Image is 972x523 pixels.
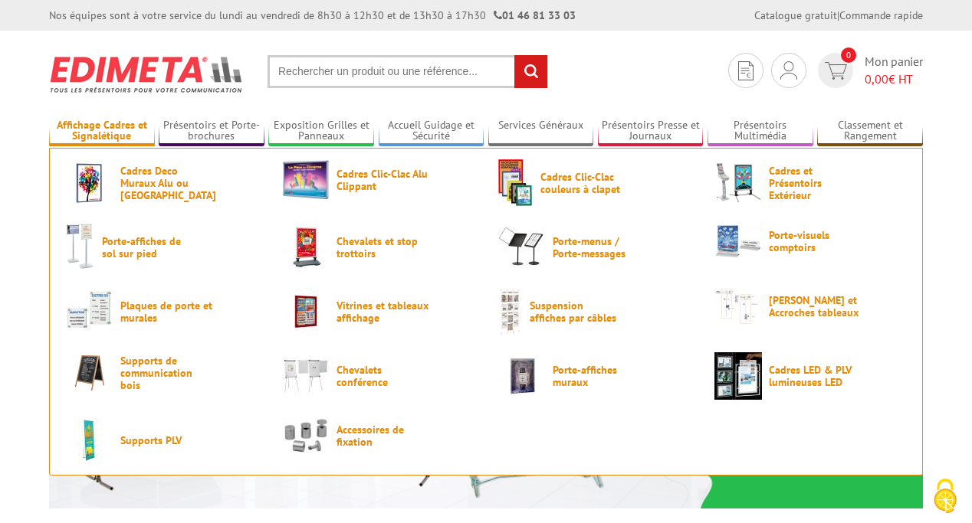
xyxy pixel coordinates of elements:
a: Porte-affiches de sol sur pied [66,224,258,271]
input: Rechercher un produit ou une référence... [268,55,548,88]
img: Vitrines et tableaux affichage [282,288,330,335]
span: Chevalets conférence [337,364,429,388]
a: Porte-visuels comptoirs [714,224,906,259]
input: rechercher [514,55,547,88]
div: | [754,8,923,23]
a: Supports PLV [66,417,258,464]
a: Commande rapide [839,8,923,22]
img: Cimaises et Accroches tableaux [714,288,762,325]
button: Cookies (fenêtre modale) [918,471,972,523]
span: [PERSON_NAME] et Accroches tableaux [769,294,861,319]
a: Cadres Clic-Clac Alu Clippant [282,159,474,200]
a: Cadres et Présentoirs Extérieur [714,159,906,207]
span: Cadres Clic-Clac Alu Clippant [337,168,429,192]
a: Chevalets conférence [282,352,474,400]
span: Supports PLV [120,434,212,446]
a: Cadres Deco Muraux Alu ou [GEOGRAPHIC_DATA] [66,159,258,207]
img: Chevalets conférence [282,352,330,400]
a: devis rapide 0 Mon panier 0,00€ HT [814,53,923,88]
span: Porte-affiches muraux [553,364,645,388]
a: Classement et Rangement [817,119,923,144]
img: Cadres LED & PLV lumineuses LED [714,352,762,400]
a: Catalogue gratuit [754,8,837,22]
img: devis rapide [738,61,754,80]
span: Cadres Deco Muraux Alu ou [GEOGRAPHIC_DATA] [120,165,212,201]
a: Plaques de porte et murales [66,288,258,335]
strong: 01 46 81 33 03 [494,8,576,22]
span: 0 [841,47,856,63]
span: Cadres et Présentoirs Extérieur [769,165,861,201]
span: Plaques de porte et murales [120,299,212,324]
img: Chevalets et stop trottoirs [282,224,330,271]
img: Supports PLV [66,417,113,464]
span: Cadres Clic-Clac couleurs à clapet [540,171,632,195]
a: Chevalets et stop trottoirs [282,224,474,271]
img: Porte-affiches de sol sur pied [66,224,95,271]
img: Cadres Clic-Clac couleurs à clapet [498,159,534,207]
img: Supports de communication bois [66,352,113,393]
a: [PERSON_NAME] et Accroches tableaux [714,288,906,325]
span: 0,00 [865,71,888,87]
span: Suspension affiches par câbles [530,299,622,324]
a: Accueil Guidage et Sécurité [379,119,484,144]
span: Porte-visuels comptoirs [769,229,861,253]
a: Accessoires de fixation [282,417,474,454]
a: Suspension affiches par câbles [498,288,690,335]
a: Présentoirs et Porte-brochures [159,119,264,144]
img: Porte-menus / Porte-messages [498,224,546,271]
img: Cadres Clic-Clac Alu Clippant [282,159,330,200]
span: Mon panier [865,53,923,88]
a: Exposition Grilles et Panneaux [268,119,374,144]
img: Présentoir, panneau, stand - Edimeta - PLV, affichage, mobilier bureau, entreprise [49,46,245,103]
span: Vitrines et tableaux affichage [337,299,429,324]
span: Cadres LED & PLV lumineuses LED [769,364,861,388]
span: Chevalets et stop trottoirs [337,235,429,260]
img: Porte-affiches muraux [498,352,546,400]
div: Nos équipes sont à votre service du lundi au vendredi de 8h30 à 12h30 et de 13h30 à 17h30 [49,8,576,23]
a: Affichage Cadres et Signalétique [49,119,155,144]
img: Plaques de porte et murales [66,288,113,335]
img: Cookies (fenêtre modale) [926,477,964,515]
a: Présentoirs Multimédia [708,119,813,144]
span: Accessoires de fixation [337,423,429,448]
img: Cadres Deco Muraux Alu ou Bois [66,159,113,207]
a: Présentoirs Presse et Journaux [598,119,704,144]
a: Vitrines et tableaux affichage [282,288,474,335]
span: Supports de communication bois [120,355,212,391]
img: Porte-visuels comptoirs [714,224,762,259]
a: Porte-affiches muraux [498,352,690,400]
img: devis rapide [825,62,847,80]
a: Porte-menus / Porte-messages [498,224,690,271]
span: € HT [865,70,923,88]
img: Accessoires de fixation [282,417,330,454]
a: Cadres Clic-Clac couleurs à clapet [498,159,690,207]
a: Supports de communication bois [66,352,258,393]
img: Suspension affiches par câbles [498,288,523,335]
span: Porte-affiches de sol sur pied [102,235,194,260]
img: devis rapide [780,61,797,80]
a: Services Généraux [488,119,594,144]
span: Porte-menus / Porte-messages [553,235,645,260]
img: Cadres et Présentoirs Extérieur [714,159,762,207]
a: Cadres LED & PLV lumineuses LED [714,352,906,400]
